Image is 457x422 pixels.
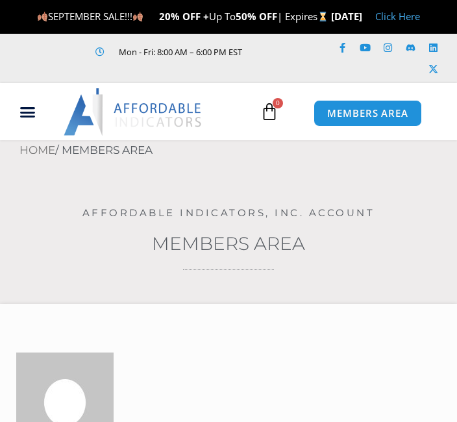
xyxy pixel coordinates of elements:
[152,232,305,254] a: Members Area
[331,10,362,23] strong: [DATE]
[82,206,375,219] a: Affordable Indicators, Inc. Account
[64,88,203,135] img: LogoAI | Affordable Indicators – NinjaTrader
[318,12,328,21] img: ⌛
[19,143,55,156] a: Home
[71,60,266,73] iframe: Customer reviews powered by Trustpilot
[19,140,457,161] nav: Breadcrumb
[241,93,298,130] a: 0
[236,10,277,23] strong: 50% OFF
[116,44,242,60] span: Mon - Fri: 8:00 AM – 6:00 PM EST
[38,12,47,21] img: 🍂
[327,108,408,118] span: MEMBERS AREA
[133,12,143,21] img: 🍂
[375,10,420,23] a: Click Here
[5,100,51,125] div: Menu Toggle
[159,10,209,23] strong: 20% OFF +
[314,100,422,127] a: MEMBERS AREA
[37,10,331,23] span: SEPTEMBER SALE!!! Up To | Expires
[273,98,283,108] span: 0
